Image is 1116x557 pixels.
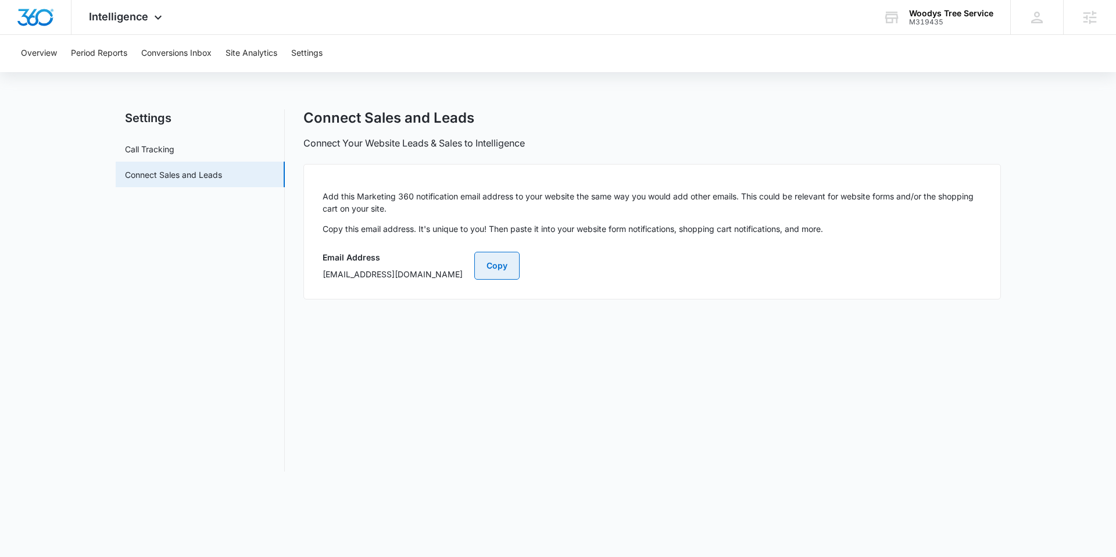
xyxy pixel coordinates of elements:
h2: Settings [116,109,285,127]
button: Overview [21,35,57,72]
p: Connect Your Website Leads & Sales to Intelligence [303,136,525,150]
button: Copy [474,252,520,280]
p: Copy this email address. It's unique to you! Then paste it into your website form notifications, ... [323,223,982,235]
button: Conversions Inbox [141,35,212,72]
h1: Connect Sales and Leads [303,109,474,127]
button: Settings [291,35,323,72]
a: Connect Sales and Leads [125,169,222,181]
button: Site Analytics [226,35,277,72]
p: Email Address [323,251,463,263]
p: [EMAIL_ADDRESS][DOMAIN_NAME] [323,268,463,280]
a: Call Tracking [125,143,174,155]
button: Period Reports [71,35,127,72]
div: account id [909,18,993,26]
p: Add this Marketing 360 notification email address to your website the same way you would add othe... [323,190,982,215]
span: Intelligence [89,10,148,23]
div: account name [909,9,993,18]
